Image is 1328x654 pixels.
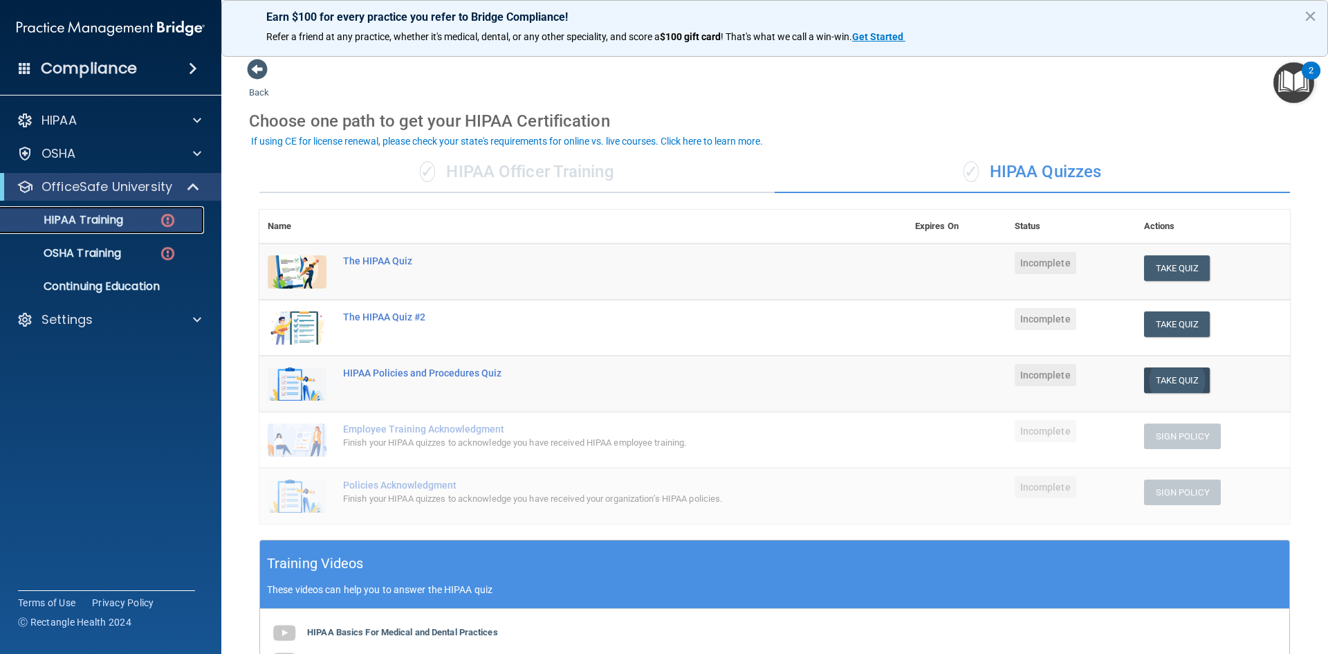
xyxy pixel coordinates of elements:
p: HIPAA Training [9,213,123,227]
a: Settings [17,311,201,328]
button: Close [1304,5,1317,27]
p: Continuing Education [9,280,198,293]
p: Settings [41,311,93,328]
div: HIPAA Officer Training [259,152,775,193]
a: HIPAA [17,112,201,129]
img: PMB logo [17,15,205,42]
img: danger-circle.6113f641.png [159,245,176,262]
div: Employee Training Acknowledgment [343,424,838,435]
div: Finish your HIPAA quizzes to acknowledge you have received HIPAA employee training. [343,435,838,451]
p: OSHA Training [9,246,121,260]
b: HIPAA Basics For Medical and Dental Practices [307,627,498,637]
p: HIPAA [41,112,77,129]
button: If using CE for license renewal, please check your state's requirements for online vs. live cours... [249,134,765,148]
a: OfficeSafe University [17,179,201,195]
span: Incomplete [1015,420,1076,442]
th: Actions [1136,210,1290,244]
p: OfficeSafe University [41,179,172,195]
a: Terms of Use [18,596,75,610]
span: ✓ [963,161,979,182]
img: danger-circle.6113f641.png [159,212,176,229]
span: Incomplete [1015,476,1076,498]
a: Back [249,71,269,98]
button: Sign Policy [1144,424,1221,449]
button: Take Quiz [1144,367,1210,393]
a: Get Started [852,31,905,42]
button: Take Quiz [1144,311,1210,337]
button: Take Quiz [1144,255,1210,281]
th: Name [259,210,335,244]
span: ! That's what we call a win-win. [721,31,852,42]
div: The HIPAA Quiz [343,255,838,266]
p: Earn $100 for every practice you refer to Bridge Compliance! [266,10,1283,24]
a: OSHA [17,145,201,162]
button: Open Resource Center, 2 new notifications [1273,62,1314,103]
span: Incomplete [1015,308,1076,330]
div: The HIPAA Quiz #2 [343,311,838,323]
div: Choose one path to get your HIPAA Certification [249,101,1300,141]
th: Expires On [907,210,1006,244]
strong: Get Started [852,31,903,42]
span: Ⓒ Rectangle Health 2024 [18,615,131,629]
div: If using CE for license renewal, please check your state's requirements for online vs. live cours... [251,136,763,146]
div: Policies Acknowledgment [343,480,838,491]
div: HIPAA Quizzes [775,152,1290,193]
p: OSHA [41,145,76,162]
span: Incomplete [1015,364,1076,386]
a: Privacy Policy [92,596,154,610]
button: Sign Policy [1144,480,1221,505]
div: Finish your HIPAA quizzes to acknowledge you have received your organization’s HIPAA policies. [343,491,838,507]
h5: Training Videos [267,552,364,576]
span: ✓ [420,161,435,182]
div: HIPAA Policies and Procedures Quiz [343,367,838,379]
img: gray_youtube_icon.38fcd6cc.png [270,619,298,647]
h4: Compliance [41,59,137,78]
span: Incomplete [1015,252,1076,274]
strong: $100 gift card [660,31,721,42]
span: Refer a friend at any practice, whether it's medical, dental, or any other speciality, and score a [266,31,660,42]
th: Status [1006,210,1136,244]
p: These videos can help you to answer the HIPAA quiz [267,584,1282,595]
div: 2 [1309,71,1313,89]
